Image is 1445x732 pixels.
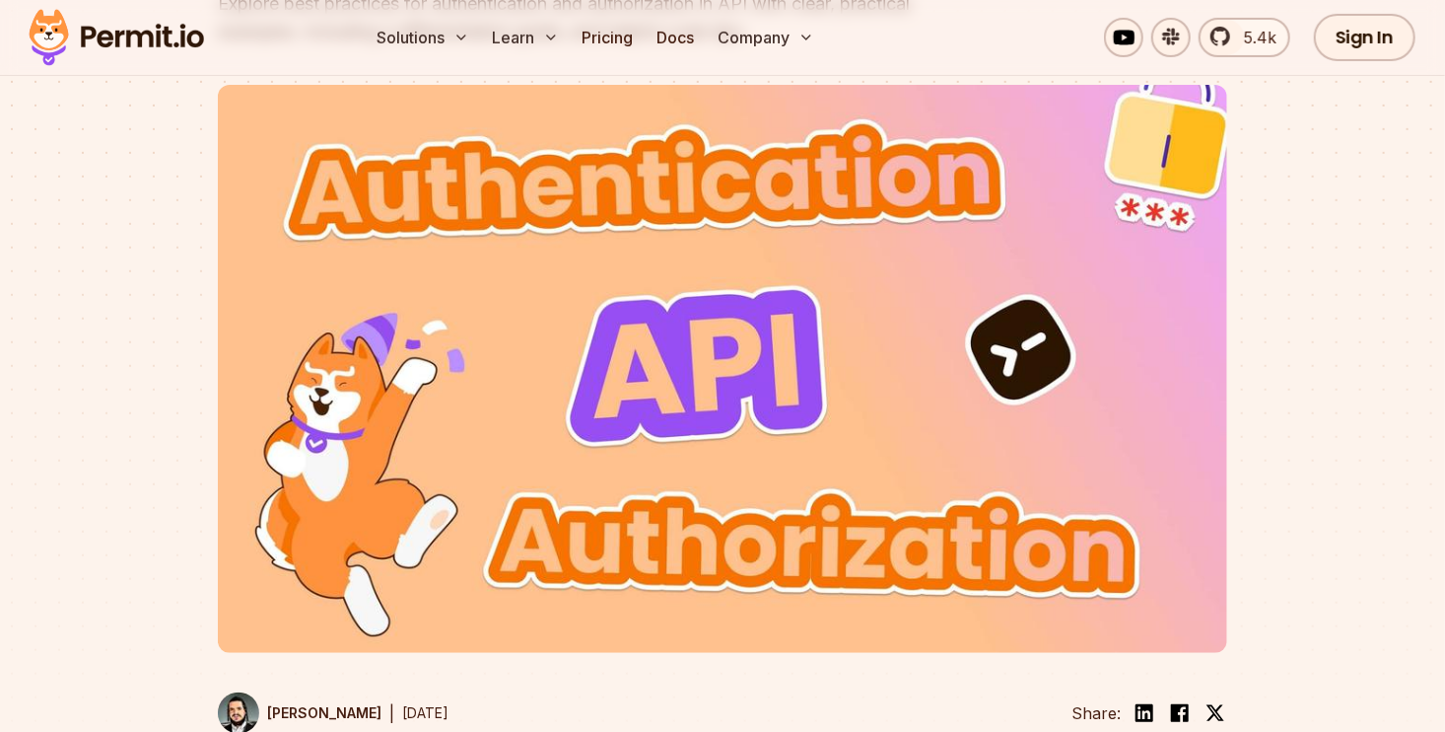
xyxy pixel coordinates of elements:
p: [PERSON_NAME] [267,703,381,723]
time: [DATE] [402,704,448,721]
img: facebook [1168,701,1192,725]
img: linkedin [1133,701,1156,725]
button: Learn [485,18,567,57]
a: Docs [650,18,703,57]
li: Share: [1071,701,1121,725]
a: 5.4k [1199,18,1290,57]
button: Company [711,18,822,57]
a: Pricing [575,18,642,57]
a: Sign In [1314,14,1415,61]
span: 5.4k [1232,26,1276,49]
img: Best Practices for Authentication and Authorization in API [218,85,1227,653]
button: Solutions [370,18,477,57]
div: | [389,701,394,725]
img: twitter [1205,703,1225,723]
img: Permit logo [20,4,213,71]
